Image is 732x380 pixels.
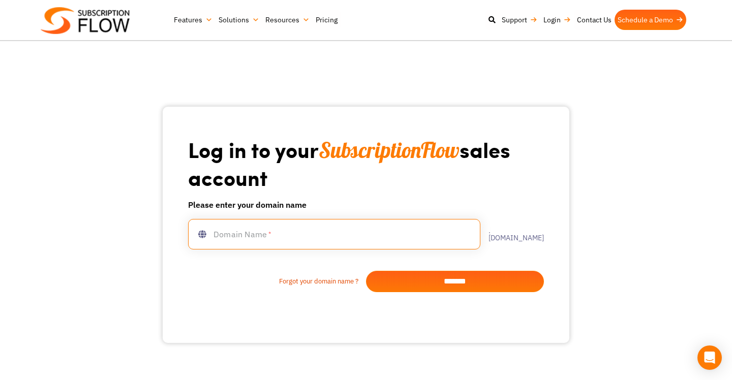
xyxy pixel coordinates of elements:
span: SubscriptionFlow [319,137,460,164]
a: Pricing [313,10,341,30]
a: Contact Us [574,10,615,30]
a: Solutions [216,10,262,30]
a: Forgot your domain name ? [188,276,366,287]
a: Support [499,10,540,30]
a: Schedule a Demo [615,10,686,30]
label: .[DOMAIN_NAME] [480,227,544,241]
a: Login [540,10,574,30]
a: Features [171,10,216,30]
div: Open Intercom Messenger [697,345,722,370]
img: Subscriptionflow [41,7,130,34]
a: Resources [262,10,313,30]
h1: Log in to your sales account [188,136,544,191]
h6: Please enter your domain name [188,199,544,211]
